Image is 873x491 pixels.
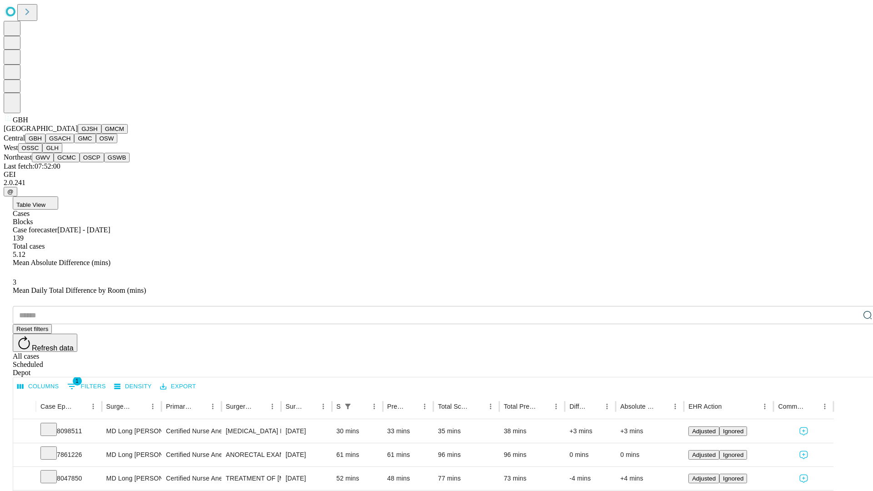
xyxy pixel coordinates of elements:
div: +3 mins [620,420,679,443]
span: @ [7,188,14,195]
button: GJSH [78,124,101,134]
button: GBH [25,134,45,143]
button: GSACH [45,134,74,143]
div: Surgery Name [226,403,252,410]
button: Adjusted [688,426,719,436]
button: Sort [134,400,146,413]
div: Difference [569,403,587,410]
div: Certified Nurse Anesthetist [166,420,216,443]
button: Menu [146,400,159,413]
span: Mean Absolute Difference (mins) [13,259,110,266]
span: 5.12 [13,251,25,258]
button: Ignored [719,426,747,436]
div: Absolute Difference [620,403,655,410]
div: Total Predicted Duration [504,403,537,410]
button: Sort [656,400,669,413]
button: GMC [74,134,95,143]
div: Surgeon Name [106,403,133,410]
button: OSSC [18,143,43,153]
button: Table View [13,196,58,210]
span: Refresh data [32,344,74,352]
button: Menu [484,400,497,413]
button: Select columns [15,380,61,394]
div: [DATE] [286,467,327,490]
button: Refresh data [13,334,77,352]
button: Menu [368,400,381,413]
div: 2.0.241 [4,179,869,187]
button: Sort [406,400,418,413]
div: 48 mins [387,467,429,490]
span: Mean Daily Total Difference by Room (mins) [13,286,146,294]
button: GCMC [54,153,80,162]
button: Expand [18,447,31,463]
div: Surgery Date [286,403,303,410]
div: Comments [778,403,804,410]
div: ANORECTAL EXAM UNDER ANESTHESIA [226,443,276,466]
div: MD Long [PERSON_NAME] [106,443,157,466]
button: Density [112,380,154,394]
span: Ignored [723,475,743,482]
div: 0 mins [620,443,679,466]
span: Case forecaster [13,226,57,234]
span: Ignored [723,428,743,435]
div: 38 mins [504,420,561,443]
button: GSWB [104,153,130,162]
span: 3 [13,278,16,286]
div: 73 mins [504,467,561,490]
div: 1 active filter [341,400,354,413]
span: 139 [13,234,24,242]
button: Reset filters [13,324,52,334]
button: Sort [537,400,550,413]
button: OSW [96,134,118,143]
div: 30 mins [336,420,378,443]
div: +3 mins [569,420,611,443]
div: 0 mins [569,443,611,466]
button: Show filters [341,400,354,413]
button: Menu [266,400,279,413]
button: Menu [317,400,330,413]
div: 96 mins [504,443,561,466]
button: Menu [669,400,682,413]
button: Sort [806,400,818,413]
div: 96 mins [438,443,495,466]
button: Menu [550,400,562,413]
div: [DATE] [286,443,327,466]
button: Menu [601,400,613,413]
div: EHR Action [688,403,722,410]
span: West [4,144,18,151]
span: Northeast [4,153,32,161]
div: Scheduled In Room Duration [336,403,341,410]
span: Total cases [13,242,45,250]
div: Certified Nurse Anesthetist [166,467,216,490]
span: [GEOGRAPHIC_DATA] [4,125,78,132]
button: Show filters [65,379,108,394]
button: Sort [472,400,484,413]
button: Sort [722,400,735,413]
button: Expand [18,424,31,440]
button: @ [4,187,17,196]
button: Ignored [719,474,747,483]
button: Ignored [719,450,747,460]
div: GEI [4,170,869,179]
button: Sort [588,400,601,413]
div: Total Scheduled Duration [438,403,471,410]
span: Reset filters [16,326,48,332]
div: Certified Nurse Anesthetist [166,443,216,466]
div: +4 mins [620,467,679,490]
button: GLH [42,143,62,153]
button: Sort [355,400,368,413]
button: Expand [18,471,31,487]
div: Case Epic Id [40,403,73,410]
span: Central [4,134,25,142]
div: [MEDICAL_DATA] FLEXIBLE PROXIMAL DIAGNOSTIC [226,420,276,443]
div: Predicted In Room Duration [387,403,405,410]
div: 77 mins [438,467,495,490]
button: Sort [304,400,317,413]
span: Adjusted [692,475,716,482]
div: 33 mins [387,420,429,443]
span: Adjusted [692,451,716,458]
button: Menu [758,400,771,413]
div: -4 mins [569,467,611,490]
div: TREATMENT OF [MEDICAL_DATA] SUBMUSCULAR [226,467,276,490]
button: Menu [818,400,831,413]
